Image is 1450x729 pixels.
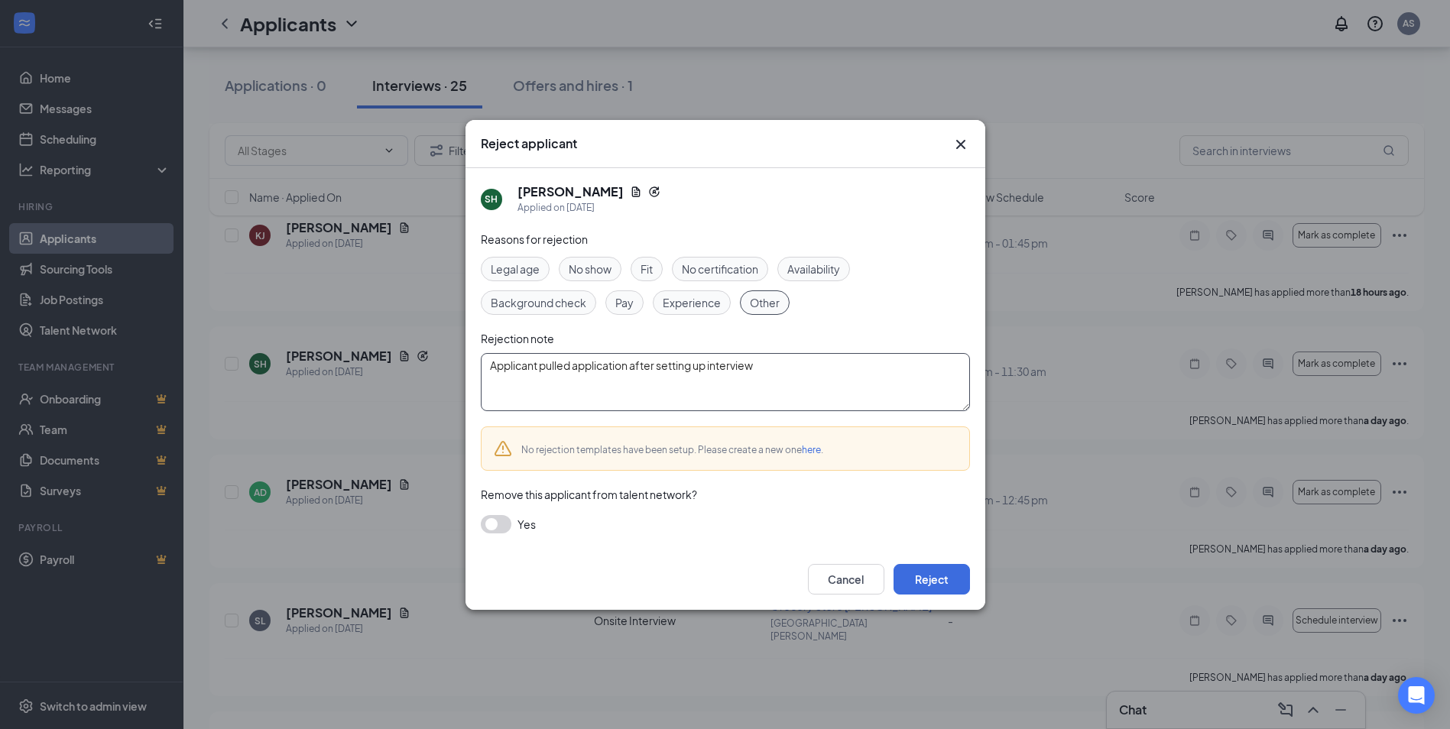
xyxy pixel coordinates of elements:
div: Applied on [DATE] [517,200,660,215]
span: Experience [663,294,721,311]
span: Remove this applicant from talent network? [481,488,697,501]
div: SH [485,193,498,206]
span: Background check [491,294,586,311]
svg: Cross [952,135,970,154]
span: Reasons for rejection [481,232,588,246]
span: Pay [615,294,634,311]
a: here [802,444,821,455]
span: Legal age [491,261,540,277]
textarea: Applicant pulled application after setting up interview [481,353,970,411]
span: Fit [641,261,653,277]
span: No certification [682,261,758,277]
span: No show [569,261,611,277]
button: Reject [894,564,970,595]
h5: [PERSON_NAME] [517,183,624,200]
svg: Document [630,186,642,198]
svg: Reapply [648,186,660,198]
button: Close [952,135,970,154]
span: Availability [787,261,840,277]
span: Rejection note [481,332,554,345]
svg: Warning [494,439,512,458]
span: Other [750,294,780,311]
span: Yes [517,515,536,533]
span: No rejection templates have been setup. Please create a new one . [521,444,823,455]
div: Open Intercom Messenger [1398,677,1435,714]
button: Cancel [808,564,884,595]
h3: Reject applicant [481,135,577,152]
